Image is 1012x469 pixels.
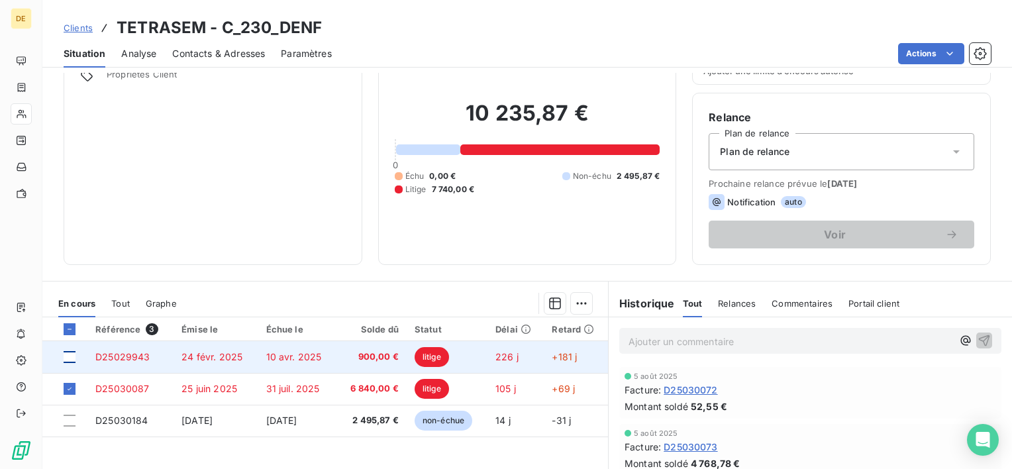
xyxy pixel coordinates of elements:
h6: Relance [709,109,974,125]
span: 3 [146,323,158,335]
div: DE [11,8,32,29]
span: Contacts & Adresses [172,47,265,60]
div: Référence [95,323,166,335]
span: D25029943 [95,351,150,362]
span: auto [781,196,806,208]
span: 0 [393,160,398,170]
h2: 10 235,87 € [395,100,660,140]
span: Analyse [121,47,156,60]
span: Situation [64,47,105,60]
span: 25 juin 2025 [181,383,237,394]
span: [DATE] [266,415,297,426]
span: En cours [58,298,95,309]
span: Voir [725,229,945,240]
span: 5 août 2025 [634,372,678,380]
a: Clients [64,21,93,34]
span: Plan de relance [720,145,789,158]
div: Délai [495,324,536,335]
span: Montant soldé [625,399,688,413]
span: Paramètres [281,47,332,60]
span: 31 juil. 2025 [266,383,320,394]
span: 0,00 € [429,170,456,182]
span: 105 j [495,383,516,394]
div: Échue le [266,324,329,335]
span: Facture : [625,440,661,454]
span: Clients [64,23,93,33]
span: 6 840,00 € [344,382,399,395]
span: 5 août 2025 [634,429,678,437]
span: 24 févr. 2025 [181,351,242,362]
span: D25030087 [95,383,149,394]
button: Actions [898,43,964,64]
span: D25030073 [664,440,717,454]
img: Logo LeanPay [11,440,32,461]
span: 52,55 € [691,399,727,413]
div: Retard [552,324,600,335]
span: Échu [405,170,425,182]
span: Facture : [625,383,661,397]
span: 7 740,00 € [432,183,475,195]
span: Relances [718,298,756,309]
span: 14 j [495,415,511,426]
h3: TETRASEM - C_230_DENF [117,16,322,40]
span: Graphe [146,298,177,309]
span: Commentaires [772,298,833,309]
span: [DATE] [181,415,213,426]
span: Prochaine relance prévue le [709,178,974,189]
span: 2 495,87 € [617,170,660,182]
div: Solde dû [344,324,399,335]
span: 226 j [495,351,519,362]
h6: Historique [609,295,675,311]
span: +69 j [552,383,575,394]
div: Statut [415,324,480,335]
span: Notification [727,197,776,207]
span: Non-échu [573,170,611,182]
span: -31 j [552,415,571,426]
span: Tout [111,298,130,309]
span: litige [415,379,449,399]
span: Tout [683,298,703,309]
span: 10 avr. 2025 [266,351,322,362]
span: D25030184 [95,415,148,426]
span: 2 495,87 € [344,414,399,427]
span: Litige [405,183,427,195]
span: Propriétés Client [107,69,346,87]
span: litige [415,347,449,367]
button: Voir [709,221,974,248]
div: Open Intercom Messenger [967,424,999,456]
span: [DATE] [827,178,857,189]
span: non-échue [415,411,472,431]
span: D25030072 [664,383,717,397]
span: 900,00 € [344,350,399,364]
span: +181 j [552,351,577,362]
span: Portail client [848,298,899,309]
div: Émise le [181,324,250,335]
